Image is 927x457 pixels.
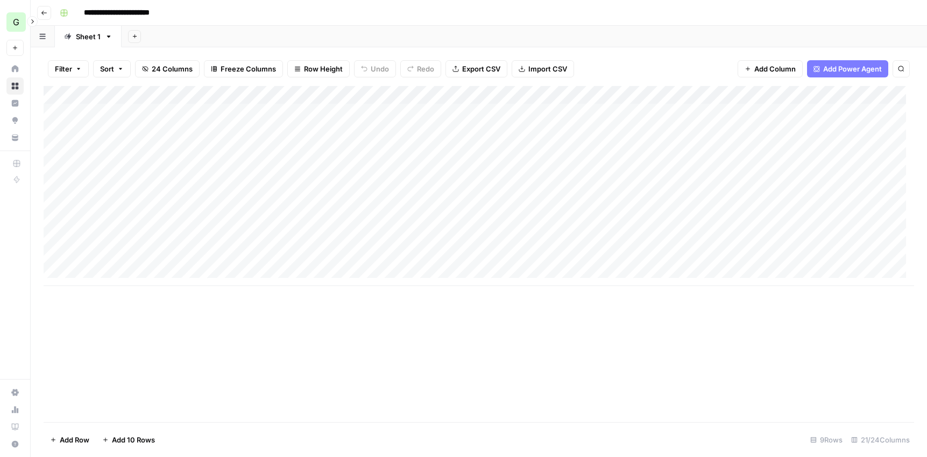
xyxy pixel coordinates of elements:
[76,31,101,42] div: Sheet 1
[6,435,24,453] button: Help + Support
[6,384,24,401] a: Settings
[304,63,343,74] span: Row Height
[48,60,89,77] button: Filter
[754,63,796,74] span: Add Column
[847,431,914,448] div: 21/24 Columns
[6,9,24,35] button: Workspace: Goodbuy Gear
[13,16,19,28] span: G
[6,401,24,418] a: Usage
[6,129,24,146] a: Your Data
[44,431,96,448] button: Add Row
[96,431,161,448] button: Add 10 Rows
[152,63,193,74] span: 24 Columns
[221,63,276,74] span: Freeze Columns
[55,63,72,74] span: Filter
[512,60,574,77] button: Import CSV
[445,60,507,77] button: Export CSV
[738,60,803,77] button: Add Column
[823,63,882,74] span: Add Power Agent
[204,60,283,77] button: Freeze Columns
[462,63,500,74] span: Export CSV
[354,60,396,77] button: Undo
[400,60,441,77] button: Redo
[6,60,24,77] a: Home
[6,95,24,112] a: Insights
[807,60,888,77] button: Add Power Agent
[6,112,24,129] a: Opportunities
[371,63,389,74] span: Undo
[6,77,24,95] a: Browse
[60,434,89,445] span: Add Row
[6,418,24,435] a: Learning Hub
[135,60,200,77] button: 24 Columns
[100,63,114,74] span: Sort
[112,434,155,445] span: Add 10 Rows
[93,60,131,77] button: Sort
[806,431,847,448] div: 9 Rows
[417,63,434,74] span: Redo
[55,26,122,47] a: Sheet 1
[528,63,567,74] span: Import CSV
[287,60,350,77] button: Row Height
